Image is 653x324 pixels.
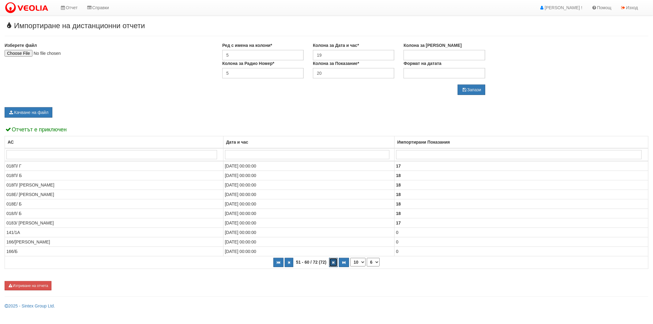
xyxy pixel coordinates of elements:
input: Запишете формата с латински букви [403,68,485,78]
label: Изберете файл [5,42,37,48]
div: АС [6,138,222,146]
button: Първа страница [273,258,283,267]
td: 018Е/ [PERSON_NAME] [5,190,223,199]
label: Ред с имена на колони* [222,42,272,48]
td: 018П/ [PERSON_NAME] [5,180,223,190]
th: АС: No sort applied, activate to apply an ascending sort [5,136,223,149]
td: [DATE] 00:00:00 [223,171,394,180]
a: 2025 - Sintex Group Ltd. [5,303,55,308]
td: [DATE] 00:00:00 [223,161,394,171]
td: [DATE] 00:00:00 [223,218,394,228]
select: Страница номер [367,258,380,266]
label: Колона за [PERSON_NAME] [403,42,462,48]
td: 018Л/ Б [5,209,223,218]
h4: Отчетът е приключен [5,127,648,133]
div: Дата и час [225,138,393,146]
b: 18 [396,173,401,178]
td: 0 [394,228,648,237]
b: 18 [396,202,401,206]
b: 18 [396,192,401,197]
img: VeoliaLogo.png [5,2,51,14]
td: 018Е/ Б [5,199,223,209]
th: Импортирани Показания: No sort applied, activate to apply an ascending sort [394,136,648,149]
td: [DATE] 00:00:00 [223,228,394,237]
button: Качване на файл [5,107,52,118]
td: 0 [394,237,648,247]
td: 141/1А [5,228,223,237]
td: [DATE] 00:00:00 [223,247,394,256]
td: [DATE] 00:00:00 [223,209,394,218]
label: Формат на датата [403,60,441,66]
h3: Импортиране на дистанционни отчети [5,22,648,30]
b: 18 [396,211,401,216]
button: Предишна страница [285,258,293,267]
b: 17 [396,220,401,225]
button: Последна страница [339,258,349,267]
td: 018П/ Б [5,171,223,180]
td: 018П/ Г [5,161,223,171]
b: 17 [396,164,401,168]
label: Колона за Дата и час* [313,42,359,48]
label: Колона за Показание* [313,60,359,66]
span: 51 - 60 / 72 (72) [295,260,328,265]
td: [DATE] 00:00:00 [223,237,394,247]
select: Брой редове на страница [350,258,366,266]
button: Запази [458,85,485,95]
td: 0 [394,247,648,256]
td: 166/Б [5,247,223,256]
th: Дата и час: No sort applied, activate to apply an ascending sort [223,136,394,149]
b: 18 [396,183,401,187]
td: [DATE] 00:00:00 [223,190,394,199]
td: [DATE] 00:00:00 [223,180,394,190]
button: Следваща страница [329,258,338,267]
button: Изтриване на отчета [5,281,51,290]
div: Импортирани Показания [396,138,647,146]
td: 018З/ [PERSON_NAME] [5,218,223,228]
label: Колона за Радио Номер* [222,60,274,66]
td: 166/[PERSON_NAME] [5,237,223,247]
td: [DATE] 00:00:00 [223,199,394,209]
